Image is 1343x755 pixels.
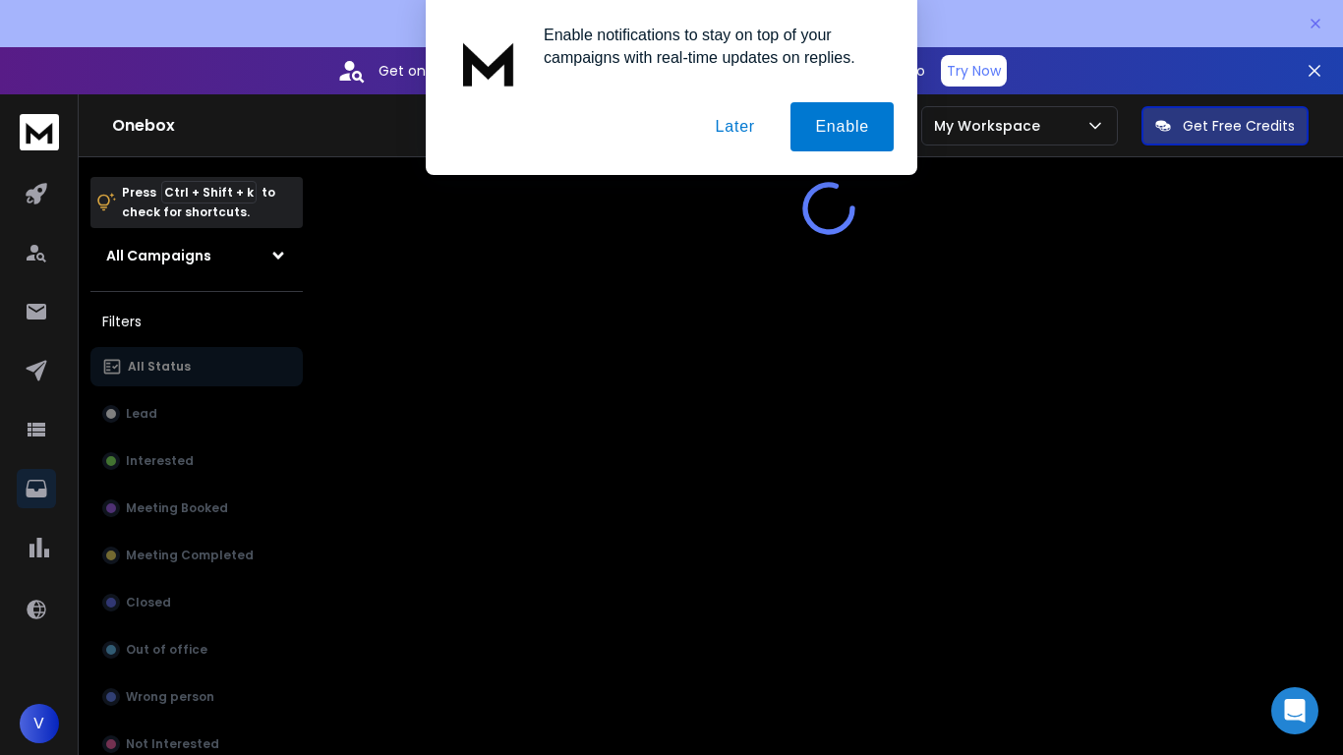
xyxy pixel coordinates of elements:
h3: Filters [90,308,303,335]
button: V [20,704,59,743]
button: All Campaigns [90,236,303,275]
button: Enable [790,102,894,151]
h1: All Campaigns [106,246,211,265]
span: Ctrl + Shift + k [161,181,257,203]
div: Open Intercom Messenger [1271,687,1318,734]
div: Enable notifications to stay on top of your campaigns with real-time updates on replies. [528,24,894,69]
button: Later [690,102,779,151]
p: Press to check for shortcuts. [122,183,275,222]
img: notification icon [449,24,528,102]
